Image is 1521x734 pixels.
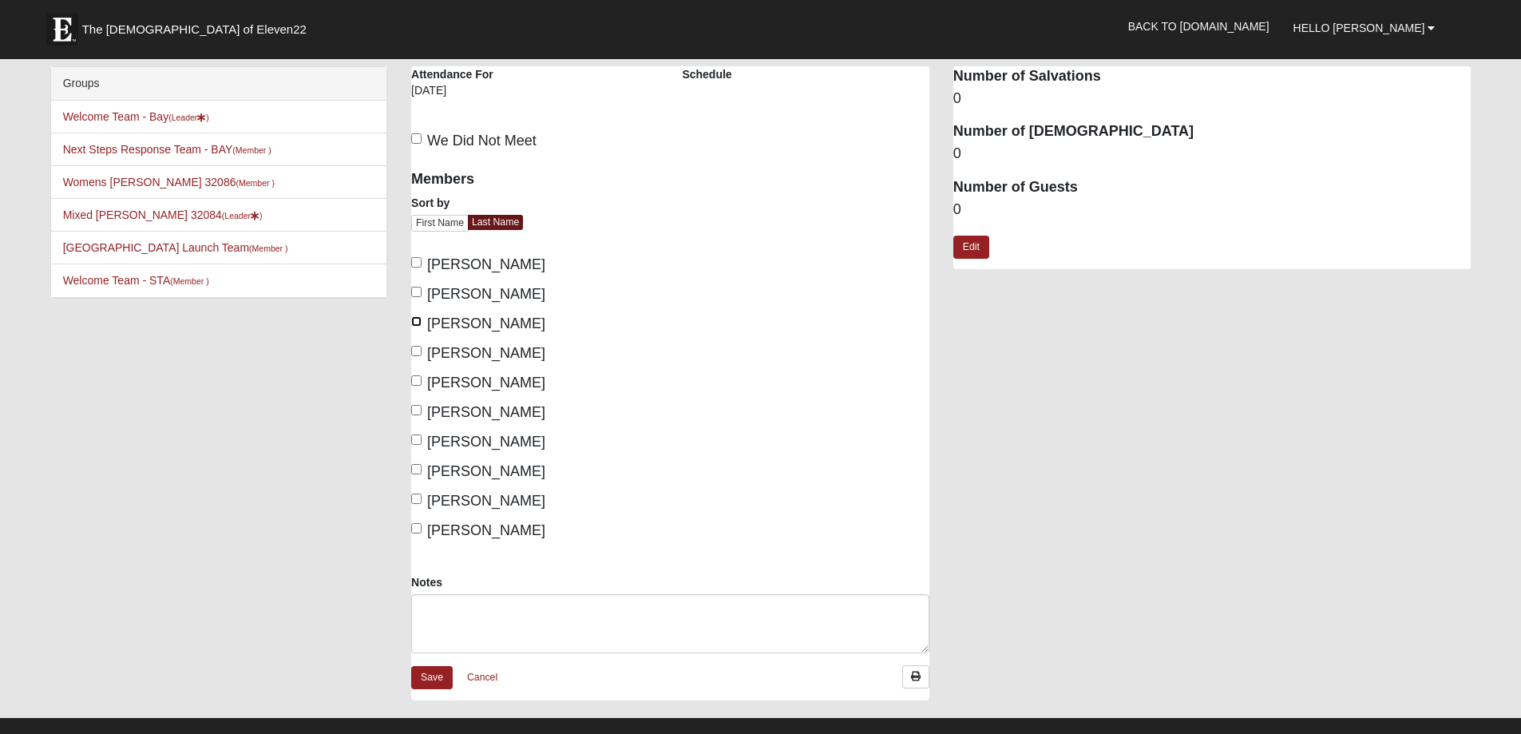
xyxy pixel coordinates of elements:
small: (Leader ) [222,211,263,220]
input: [PERSON_NAME] [411,405,422,415]
small: (Member ) [170,276,208,286]
a: Back to [DOMAIN_NAME] [1116,6,1281,46]
label: Notes [411,574,442,590]
small: (Member ) [236,178,274,188]
input: [PERSON_NAME] [411,287,422,297]
small: (Member ) [249,244,287,253]
small: (Member ) [232,145,271,155]
span: [PERSON_NAME] [427,493,545,509]
a: Edit [953,236,989,259]
a: [GEOGRAPHIC_DATA] Launch Team(Member ) [63,241,288,254]
dd: 0 [953,144,1471,165]
label: Attendance For [411,66,493,82]
a: The [DEMOGRAPHIC_DATA] of Eleven22 [38,6,358,46]
span: Hello [PERSON_NAME] [1293,22,1425,34]
a: Next Steps Response Team - BAY(Member ) [63,143,271,156]
span: [PERSON_NAME] [427,375,545,391]
input: [PERSON_NAME] [411,316,422,327]
a: Womens [PERSON_NAME] 32086(Member ) [63,176,275,188]
span: [PERSON_NAME] [427,256,545,272]
dt: Number of [DEMOGRAPHIC_DATA] [953,121,1471,142]
input: [PERSON_NAME] [411,494,422,504]
span: [PERSON_NAME] [427,345,545,361]
a: First Name [411,215,469,232]
a: Save [411,666,453,689]
span: [PERSON_NAME] [427,315,545,331]
span: [PERSON_NAME] [427,463,545,479]
a: Print Attendance Roster [902,665,929,688]
dd: 0 [953,89,1471,109]
a: Last Name [468,215,523,230]
span: We Did Not Meet [427,133,537,149]
h4: Members [411,171,658,188]
span: [PERSON_NAME] [427,434,545,450]
input: [PERSON_NAME] [411,375,422,386]
dt: Number of Salvations [953,66,1471,87]
dt: Number of Guests [953,177,1471,198]
span: [PERSON_NAME] [427,522,545,538]
input: [PERSON_NAME] [411,346,422,356]
small: (Leader ) [168,113,209,122]
div: Groups [51,67,386,101]
a: Welcome Team - STA(Member ) [63,274,209,287]
span: The [DEMOGRAPHIC_DATA] of Eleven22 [82,22,307,38]
input: [PERSON_NAME] [411,257,422,268]
a: Mixed [PERSON_NAME] 32084(Leader) [63,208,263,221]
label: Sort by [411,195,450,211]
div: [DATE] [411,82,523,109]
a: Cancel [457,665,508,690]
span: [PERSON_NAME] [427,404,545,420]
a: Welcome Team - Bay(Leader) [63,110,209,123]
dd: 0 [953,200,1471,220]
label: Schedule [682,66,731,82]
input: [PERSON_NAME] [411,464,422,474]
span: [PERSON_NAME] [427,286,545,302]
input: We Did Not Meet [411,133,422,144]
a: Hello [PERSON_NAME] [1281,8,1448,48]
input: [PERSON_NAME] [411,434,422,445]
input: [PERSON_NAME] [411,523,422,534]
img: Eleven22 logo [46,14,78,46]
